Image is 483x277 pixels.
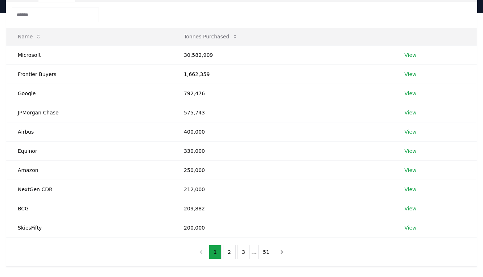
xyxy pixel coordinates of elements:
button: 2 [223,245,236,259]
td: Airbus [6,122,172,141]
a: View [404,71,416,78]
li: ... [251,248,257,256]
td: 209,882 [172,199,393,218]
td: Equinor [6,141,172,160]
td: Microsoft [6,45,172,64]
a: View [404,224,416,231]
td: JPMorgan Chase [6,103,172,122]
a: View [404,205,416,212]
button: Tonnes Purchased [178,29,244,44]
td: 330,000 [172,141,393,160]
td: SkiesFifty [6,218,172,237]
td: 30,582,909 [172,45,393,64]
a: View [404,128,416,135]
a: View [404,51,416,59]
a: View [404,109,416,116]
a: View [404,186,416,193]
button: Name [12,29,47,44]
td: NextGen CDR [6,180,172,199]
td: BCG [6,199,172,218]
td: 250,000 [172,160,393,180]
td: Amazon [6,160,172,180]
button: 3 [237,245,250,259]
td: 575,743 [172,103,393,122]
button: next page [276,245,288,259]
td: 1,662,359 [172,64,393,84]
a: View [404,167,416,174]
td: Google [6,84,172,103]
button: 51 [258,245,274,259]
td: 400,000 [172,122,393,141]
td: 200,000 [172,218,393,237]
a: View [404,147,416,155]
a: View [404,90,416,97]
td: Frontier Buyers [6,64,172,84]
button: 1 [209,245,222,259]
td: 792,476 [172,84,393,103]
td: 212,000 [172,180,393,199]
